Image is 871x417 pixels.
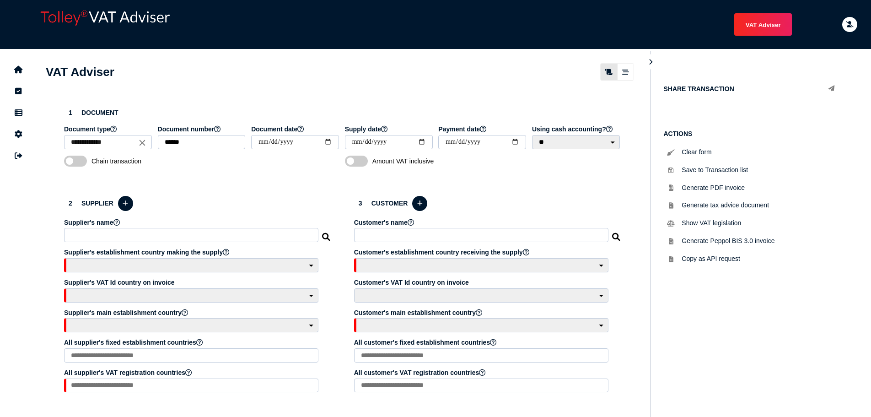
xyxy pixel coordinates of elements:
button: Shows a dropdown of VAT Advisor options [734,13,792,36]
label: Supplier's name [64,219,320,226]
h1: Share transaction [664,85,734,92]
label: Document date [251,125,340,133]
i: Search for a dummy seller [322,230,331,238]
label: All supplier's fixed establishment countries [64,339,320,346]
h1: Actions [664,130,839,137]
label: Supplier's main establishment country [64,309,320,316]
label: Supply date [345,125,434,133]
div: app logo [37,7,196,42]
div: 3 [354,197,367,210]
label: Customer's main establishment country [354,309,610,316]
label: Customer's VAT Id country on invoice [354,279,610,286]
label: All customer's fixed establishment countries [354,339,610,346]
button: Add a new customer to the database [412,196,427,211]
button: Tasks [9,81,28,101]
i: Email needs to be verified [846,22,854,27]
h3: Customer [354,195,621,212]
label: Supplier's establishment country making the supply [64,249,320,256]
button: Manage settings [9,125,28,144]
h1: VAT Adviser [46,65,114,79]
label: Document type [64,125,153,133]
mat-button-toggle: Stepper view [617,64,634,80]
app-field: Select a document type [64,125,153,156]
label: Supplier's VAT Id country on invoice [64,279,320,286]
h3: Supplier [64,195,331,212]
button: Hide [643,54,658,70]
label: Document number [158,125,247,133]
h3: Document [64,106,621,119]
menu: navigate products [200,13,792,36]
mat-button-toggle: Classic scrolling page view [601,64,617,80]
label: Payment date [438,125,527,133]
i: Close [137,137,147,147]
label: Customer's name [354,219,610,226]
button: Home [9,60,28,79]
div: 2 [64,197,77,210]
button: Sign out [9,146,28,165]
label: All customer's VAT registration countries [354,369,610,376]
button: Data manager [9,103,28,122]
i: Search for a dummy customer [612,230,621,238]
span: Amount VAT inclusive [372,157,468,165]
label: All supplier's VAT registration countries [64,369,320,376]
button: Share transaction [824,81,839,97]
span: Chain transaction [91,157,188,165]
div: 1 [64,106,77,119]
i: Data manager [15,113,22,113]
section: Define the seller [55,185,340,408]
label: Customer's establishment country receiving the supply [354,249,610,256]
label: Using cash accounting? [532,125,621,133]
button: Add a new supplier to the database [118,196,133,211]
